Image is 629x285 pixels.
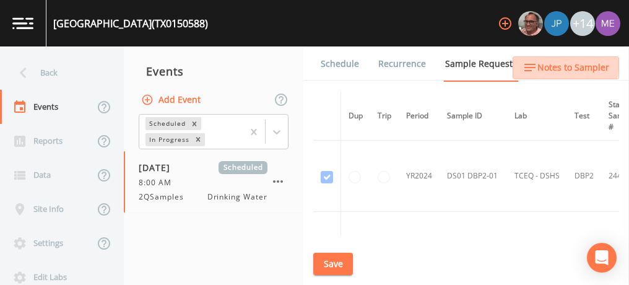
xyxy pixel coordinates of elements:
[145,117,188,130] div: Scheduled
[139,161,179,174] span: [DATE]
[191,133,205,146] div: Remove In Progress
[443,46,519,82] a: Sample Requests
[319,46,361,81] a: Schedule
[124,151,303,213] a: [DATE]Scheduled8:00 AM2QSamplesDrinking Water
[544,11,569,36] img: 41241ef155101aa6d92a04480b0d0000
[399,141,440,212] td: YR2024
[207,191,267,203] span: Drinking Water
[570,11,595,36] div: +14
[596,11,620,36] img: d4d65db7c401dd99d63b7ad86343d265
[518,11,543,36] img: e2d790fa78825a4bb76dcb6ab311d44c
[567,141,601,212] td: DBP2
[145,133,191,146] div: In Progress
[440,212,507,283] td: DS01 DBP2-02
[544,11,570,36] div: Joshua gere Paul
[518,11,544,36] div: Mike Franklin
[313,253,353,276] button: Save
[440,141,507,212] td: DS01 DBP2-01
[440,92,507,141] th: Sample ID
[370,92,399,141] th: Trip
[537,60,609,76] span: Notes to Sampler
[399,212,440,283] td: YR2024
[507,141,567,212] td: TCEQ - DSHS
[188,117,201,130] div: Remove Scheduled
[507,212,567,283] td: TCEQ - DSHS
[53,16,208,31] div: [GEOGRAPHIC_DATA] (TX0150588)
[139,177,179,188] span: 8:00 AM
[507,92,567,141] th: Lab
[513,56,619,79] button: Notes to Sampler
[124,56,303,87] div: Events
[399,92,440,141] th: Period
[376,46,428,81] a: Recurrence
[567,92,601,141] th: Test
[139,89,206,112] button: Add Event
[319,81,348,116] a: Forms
[12,17,33,29] img: logo
[587,243,617,273] div: Open Intercom Messenger
[567,212,601,283] td: DBP2
[534,46,587,81] a: COC Details
[219,161,267,174] span: Scheduled
[139,191,191,203] span: 2QSamples
[341,92,371,141] th: Dup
